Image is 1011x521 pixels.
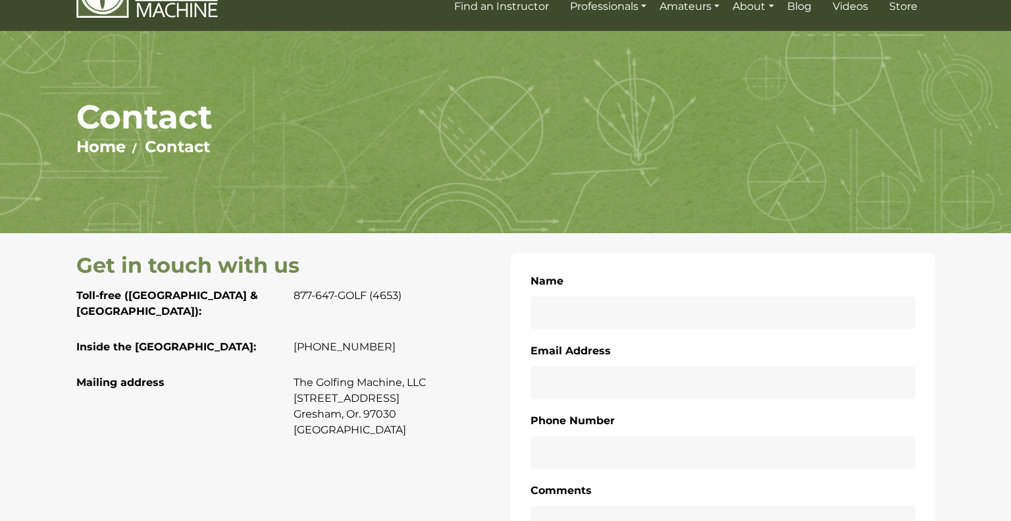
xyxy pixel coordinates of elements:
label: Name [531,273,563,290]
label: Phone Number [531,412,615,429]
p: 877-647-GOLF (4653) [294,288,501,304]
a: Contact [145,137,210,156]
label: Email Address [531,343,611,360]
strong: Inside the [GEOGRAPHIC_DATA]: [76,341,256,353]
p: The Golfing Machine, LLC [STREET_ADDRESS] Gresham, Or. 97030 [GEOGRAPHIC_DATA] [294,375,501,438]
strong: Toll-free ([GEOGRAPHIC_DATA] & [GEOGRAPHIC_DATA]): [76,289,258,317]
h1: Contact [76,97,935,137]
label: Comments [531,482,592,499]
p: [PHONE_NUMBER] [294,339,501,355]
strong: Mailing address [76,376,165,389]
a: Home [76,137,126,156]
h2: Get in touch with us [76,253,501,278]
